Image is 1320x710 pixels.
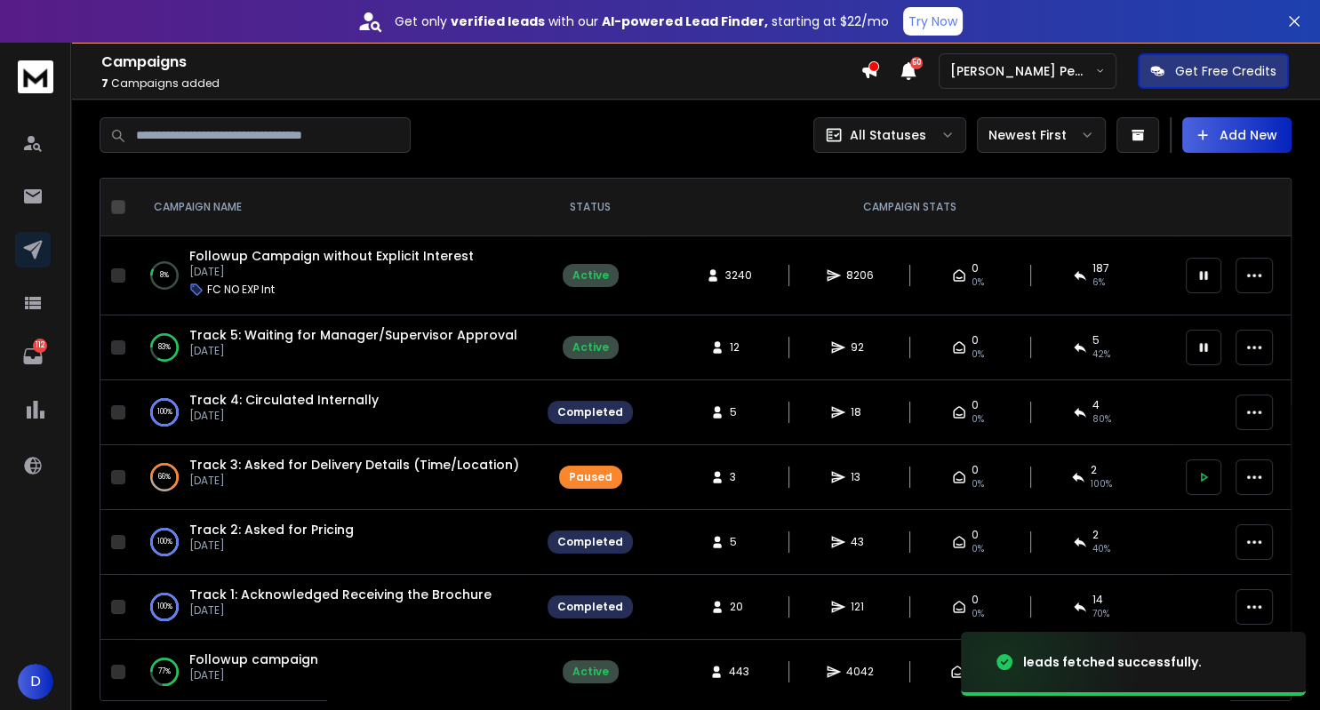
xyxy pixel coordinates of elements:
td: 100%Track 1: Acknowledged Receiving the Brochure[DATE] [132,575,537,640]
span: 8206 [846,268,874,283]
p: [DATE] [189,668,318,682]
div: Completed [557,535,623,549]
div: Active [572,268,609,283]
td: 77%Followup campaign[DATE] [132,640,537,705]
th: STATUS [537,179,644,236]
p: 100 % [157,533,172,551]
span: 5 [730,405,748,419]
span: 5 [730,535,748,549]
div: Paused [569,470,612,484]
span: 3 [730,470,748,484]
th: CAMPAIGN NAME [132,179,537,236]
p: [DATE] [189,538,354,553]
td: 100%Track 2: Asked for Pricing[DATE] [132,510,537,575]
span: 0% [972,542,984,556]
p: [DATE] [189,409,379,423]
p: 8 % [160,267,169,284]
p: Try Now [908,12,957,30]
span: 80 % [1092,412,1111,427]
span: 0% [972,477,984,491]
strong: AI-powered Lead Finder, [602,12,768,30]
button: Try Now [903,7,963,36]
span: 0 [972,333,979,347]
span: 42 % [1092,347,1110,362]
span: 2 [1092,528,1099,542]
span: 92 [851,340,868,355]
a: Track 1: Acknowledged Receiving the Brochure [189,586,492,603]
h1: Campaigns [101,52,860,73]
div: Completed [557,405,623,419]
p: FC NO EXP Int [207,283,275,297]
span: 0% [972,412,984,427]
span: 4 [1092,398,1100,412]
p: 100 % [157,403,172,421]
button: Newest First [977,117,1106,153]
span: 18 [851,405,868,419]
button: Get Free Credits [1138,53,1289,89]
a: Track 2: Asked for Pricing [189,521,354,538]
p: 83 % [158,339,171,356]
span: 4042 [846,665,874,679]
span: 3240 [725,268,752,283]
p: [DATE] [189,474,519,488]
span: 0 [972,593,979,607]
div: Completed [557,600,623,614]
p: All Statuses [850,126,926,144]
td: 83%Track 5: Waiting for Manager/Supervisor Approval[DATE] [132,315,537,380]
a: Followup campaign [189,650,318,668]
p: 112 [33,339,47,353]
a: Track 5: Waiting for Manager/Supervisor Approval [189,326,517,344]
td: 100%Track 4: Circulated Internally[DATE] [132,380,537,445]
span: 6 % [1092,275,1105,290]
span: 12 [730,340,748,355]
td: 66%Track 3: Asked for Delivery Details (Time/Location)[DATE] [132,445,537,510]
span: 40 % [1092,542,1110,556]
span: 13 [851,470,868,484]
img: logo [18,60,53,93]
span: 0 [972,398,979,412]
span: 0% [972,607,984,621]
p: Get Free Credits [1175,62,1276,80]
button: D [18,664,53,699]
span: 121 [851,600,868,614]
p: 77 % [158,663,171,681]
p: Get only with our starting at $22/mo [395,12,889,30]
p: [DATE] [189,344,517,358]
span: 100 % [1091,477,1112,491]
div: Active [572,665,609,679]
span: 0 [972,528,979,542]
p: [DATE] [189,265,474,279]
a: Followup Campaign without Explicit Interest [189,247,474,265]
span: 443 [729,665,749,679]
button: Add New [1182,117,1292,153]
div: leads fetched successfully. [1023,653,1202,671]
span: 0% [972,347,984,362]
span: 187 [1092,261,1109,275]
td: 8%Followup Campaign without Explicit Interest[DATE]FC NO EXP Int [132,236,537,315]
th: CAMPAIGN STATS [644,179,1175,236]
div: Active [572,340,609,355]
span: 0 [972,261,979,275]
span: 5 [1092,333,1100,347]
span: 2 [1091,463,1097,477]
span: 70 % [1092,607,1109,621]
p: 100 % [157,598,172,616]
a: 112 [15,339,51,374]
p: Campaigns added [101,76,860,91]
span: 50 [910,57,923,69]
p: [DATE] [189,603,492,618]
span: 14 [1092,593,1103,607]
span: 0 [972,463,979,477]
p: [PERSON_NAME] Personal WorkSpace [950,62,1095,80]
strong: verified leads [451,12,545,30]
a: Track 4: Circulated Internally [189,391,379,409]
a: Track 3: Asked for Delivery Details (Time/Location) [189,456,519,474]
